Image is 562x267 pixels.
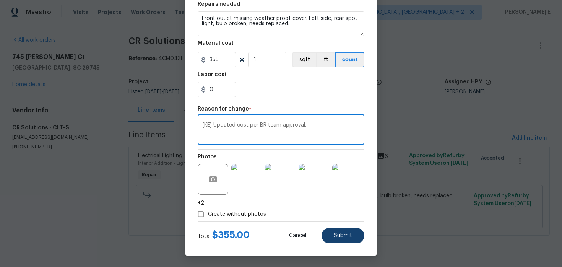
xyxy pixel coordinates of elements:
[198,72,227,77] h5: Labor cost
[292,52,316,67] button: sqft
[322,228,364,243] button: Submit
[198,154,217,160] h5: Photos
[335,52,364,67] button: count
[198,11,364,36] textarea: Front outlet missing weather proof cover. Left side, rear spot light, bulb broken, needs replaced.
[198,41,234,46] h5: Material cost
[334,233,352,239] span: Submit
[198,106,249,112] h5: Reason for change
[198,2,240,7] h5: Repairs needed
[202,122,360,138] textarea: (KE) Updated cost per BR team approval.
[289,233,306,239] span: Cancel
[212,230,250,239] span: $ 355.00
[198,199,204,207] span: +2
[277,228,318,243] button: Cancel
[208,210,266,218] span: Create without photos
[198,231,250,240] div: Total
[316,52,335,67] button: ft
